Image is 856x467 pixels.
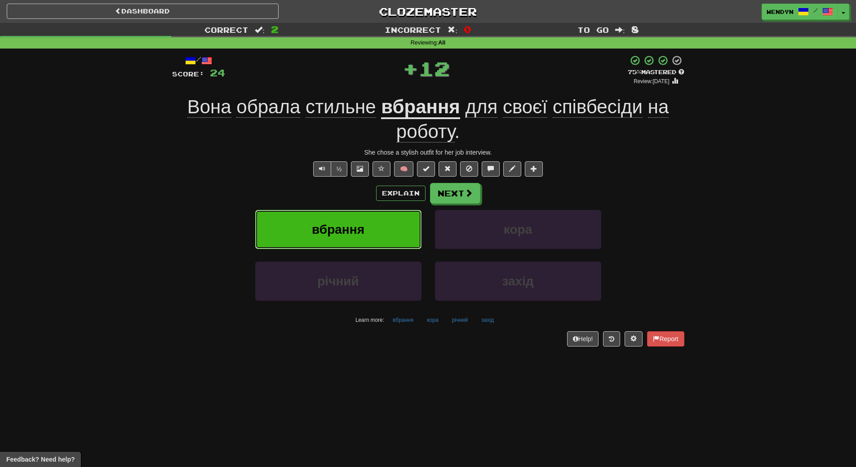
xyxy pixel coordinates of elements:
[172,70,204,78] span: Score:
[577,25,609,34] span: To go
[236,96,300,118] span: обрала
[435,262,601,301] button: захід
[628,68,684,76] div: Mastered
[448,26,457,34] span: :
[187,96,231,118] span: Вона
[396,96,669,142] span: .
[172,148,684,157] div: She chose a stylish outfit for her job interview.
[631,24,639,35] span: 8
[438,40,445,46] strong: All
[204,25,248,34] span: Correct
[317,274,359,288] span: річний
[567,331,599,347] button: Help!
[504,222,532,236] span: кора
[381,96,460,119] u: вбрання
[271,24,279,35] span: 2
[628,68,641,76] span: 75 %
[396,121,455,142] span: роботу
[762,4,838,20] a: WendyN /
[422,313,443,327] button: кора
[634,78,670,85] small: Review: [DATE]
[430,183,480,204] button: Next
[464,24,471,35] span: 0
[373,161,390,177] button: Favorite sentence (alt+f)
[447,313,473,327] button: річний
[385,25,441,34] span: Incorrect
[210,67,225,78] span: 24
[767,8,794,16] span: WendyN
[813,7,818,13] span: /
[503,96,547,118] span: своєї
[355,317,384,323] small: Learn more:
[331,161,348,177] button: ½
[403,55,418,82] span: +
[376,186,426,201] button: Explain
[647,331,684,347] button: Report
[255,262,421,301] button: річний
[417,161,435,177] button: Set this sentence to 100% Mastered (alt+m)
[418,57,450,80] span: 12
[388,313,418,327] button: вбрання
[313,161,331,177] button: Play sentence audio (ctl+space)
[255,210,421,249] button: вбрання
[311,161,348,177] div: Text-to-speech controls
[615,26,625,34] span: :
[476,313,499,327] button: захід
[172,55,225,66] div: /
[502,274,533,288] span: захід
[465,96,497,118] span: для
[648,96,669,118] span: на
[255,26,265,34] span: :
[503,161,521,177] button: Edit sentence (alt+d)
[394,161,413,177] button: 🧠
[6,455,75,464] span: Open feedback widget
[351,161,369,177] button: Show image (alt+x)
[435,210,601,249] button: кора
[7,4,279,19] a: Dashboard
[553,96,643,118] span: співбесіди
[292,4,564,19] a: Clozemaster
[482,161,500,177] button: Discuss sentence (alt+u)
[525,161,543,177] button: Add to collection (alt+a)
[603,331,620,347] button: Round history (alt+y)
[460,161,478,177] button: Ignore sentence (alt+i)
[306,96,376,118] span: стильне
[312,222,364,236] span: вбрання
[439,161,457,177] button: Reset to 0% Mastered (alt+r)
